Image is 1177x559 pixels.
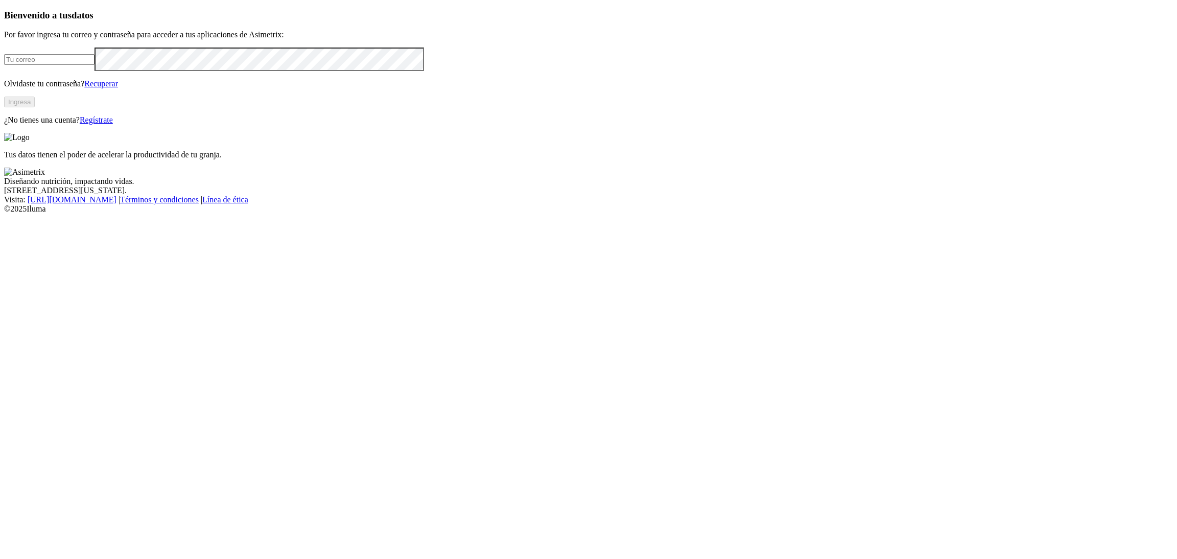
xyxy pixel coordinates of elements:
a: Regístrate [80,115,113,124]
p: Tus datos tienen el poder de acelerar la productividad de tu granja. [4,150,1173,159]
a: Términos y condiciones [120,195,199,204]
a: Línea de ética [202,195,248,204]
div: Diseñando nutrición, impactando vidas. [4,177,1173,186]
div: [STREET_ADDRESS][US_STATE]. [4,186,1173,195]
a: [URL][DOMAIN_NAME] [28,195,116,204]
div: © 2025 Iluma [4,204,1173,214]
div: Visita : | | [4,195,1173,204]
p: ¿No tienes una cuenta? [4,115,1173,125]
button: Ingresa [4,97,35,107]
h3: Bienvenido a tus [4,10,1173,21]
span: datos [72,10,93,20]
p: Olvidaste tu contraseña? [4,79,1173,88]
img: Logo [4,133,30,142]
input: Tu correo [4,54,95,65]
a: Recuperar [84,79,118,88]
p: Por favor ingresa tu correo y contraseña para acceder a tus aplicaciones de Asimetrix: [4,30,1173,39]
img: Asimetrix [4,168,45,177]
